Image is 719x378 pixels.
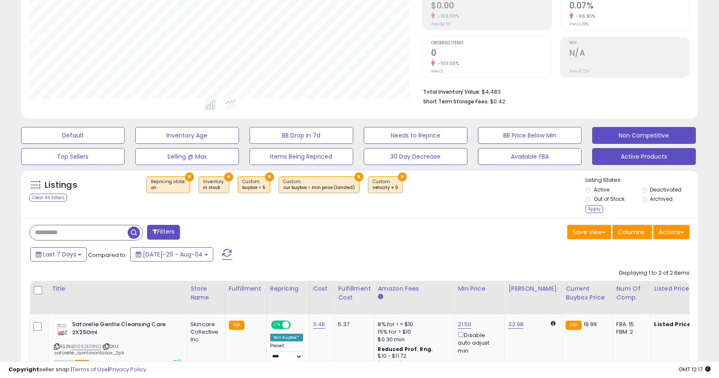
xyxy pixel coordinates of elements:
[71,343,101,350] a: B0052ED1NC
[147,225,180,240] button: Filters
[135,127,239,144] button: Inventory Age
[612,225,652,239] button: Columns
[378,346,433,353] b: Reduced Prof. Rng.
[72,365,108,373] a: Terms of Use
[270,334,303,341] div: Win BuyBox *
[109,365,146,373] a: Privacy Policy
[650,186,681,193] label: Deactivated
[398,173,407,181] button: ×
[584,320,597,328] span: 19.99
[72,321,174,338] b: Saforelle Gentle Cleansing Care 2X250ml
[151,185,185,191] div: on
[435,13,459,19] small: -100.00%
[435,60,459,67] small: -100.00%
[569,69,590,74] small: Prev: 12.22%
[616,284,647,302] div: Num of Comp.
[54,343,124,356] span: | SKU: saforelle_soinlavantdoux_2pk
[423,98,489,105] b: Short Term Storage Fees:
[490,97,505,105] span: $0.42
[508,284,558,293] div: [PERSON_NAME]
[650,195,673,202] label: Archived
[423,86,683,96] li: $4,483
[338,284,370,302] div: Fulfillment Cost
[585,205,603,213] div: Apply
[229,284,263,293] div: Fulfillment
[478,127,582,144] button: BB Price Below Min
[270,284,306,293] div: Repricing
[594,195,625,202] label: Out of Stock
[364,127,467,144] button: Needs to Reprice
[478,148,582,165] button: Available FBA
[88,251,127,259] span: Compared to:
[592,148,696,165] button: Active Products
[594,186,609,193] label: Active
[250,148,353,165] button: Items Being Repriced
[151,178,185,191] span: Repricing state :
[313,284,331,293] div: Cost
[354,173,363,181] button: ×
[616,328,644,336] div: FBM: 2
[338,321,368,328] div: 5.37
[265,173,274,181] button: ×
[283,185,355,191] div: cur buybox < min price (landed)
[8,366,146,374] div: seller snap | |
[203,178,225,191] span: Inventory :
[203,185,225,191] div: in stock
[585,176,698,184] p: Listing States:
[224,173,233,181] button: ×
[654,320,692,328] b: Listed Price:
[569,1,689,12] h2: 0.07%
[616,321,644,328] div: FBA: 15
[592,127,696,144] button: Non Competitive
[566,284,609,302] div: Current Buybox Price
[313,320,325,329] a: 11.46
[52,284,183,293] div: Title
[373,178,398,191] span: Custom:
[679,365,711,373] span: 2025-08-12 12:17 GMT
[567,225,611,239] button: Save View
[54,321,70,337] img: 41cg+8FTecL._SL40_.jpg
[569,48,689,59] h2: N/A
[569,41,689,46] span: ROI
[242,178,266,191] span: Custom:
[272,321,282,329] span: ON
[54,321,180,366] div: ASIN:
[229,321,244,330] small: FBA
[618,228,644,236] span: Columns
[458,330,498,355] div: Disable auto adjust min
[423,88,480,95] b: Total Inventory Value:
[130,247,213,262] button: [DATE]-29 - Aug-04
[378,321,448,328] div: 8% for <= $10
[290,321,303,329] span: OFF
[43,250,76,259] span: Last 7 Days
[569,22,588,27] small: Prev: 2.28%
[431,1,551,12] h2: $0.00
[431,22,451,27] small: Prev: $2.55
[21,127,125,144] button: Default
[378,284,451,293] div: Amazon Fees
[30,247,87,262] button: Last 7 Days
[270,343,303,362] div: Preset:
[619,269,689,277] div: Displaying 1 to 2 of 2 items
[283,178,355,191] span: Custom:
[458,320,471,329] a: 21.50
[653,225,689,239] button: Actions
[135,148,239,165] button: Selling @ Max
[378,328,448,336] div: 15% for > $10
[373,185,398,191] div: velocity = 0
[573,13,596,19] small: -96.93%
[250,127,353,144] button: BB Drop in 7d
[185,173,194,181] button: ×
[566,321,581,330] small: FBA
[431,69,443,74] small: Prev: 3
[45,179,77,191] h5: Listings
[190,321,219,344] div: Skincare Collective Inc
[508,320,523,329] a: 32.98
[143,250,203,259] span: [DATE]-29 - Aug-04
[364,148,467,165] button: 30 Day Decrease
[8,365,39,373] strong: Copyright
[431,48,551,59] h2: 0
[242,185,266,191] div: buybox < 5
[378,336,448,343] div: $0.30 min
[458,284,501,293] div: Min Price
